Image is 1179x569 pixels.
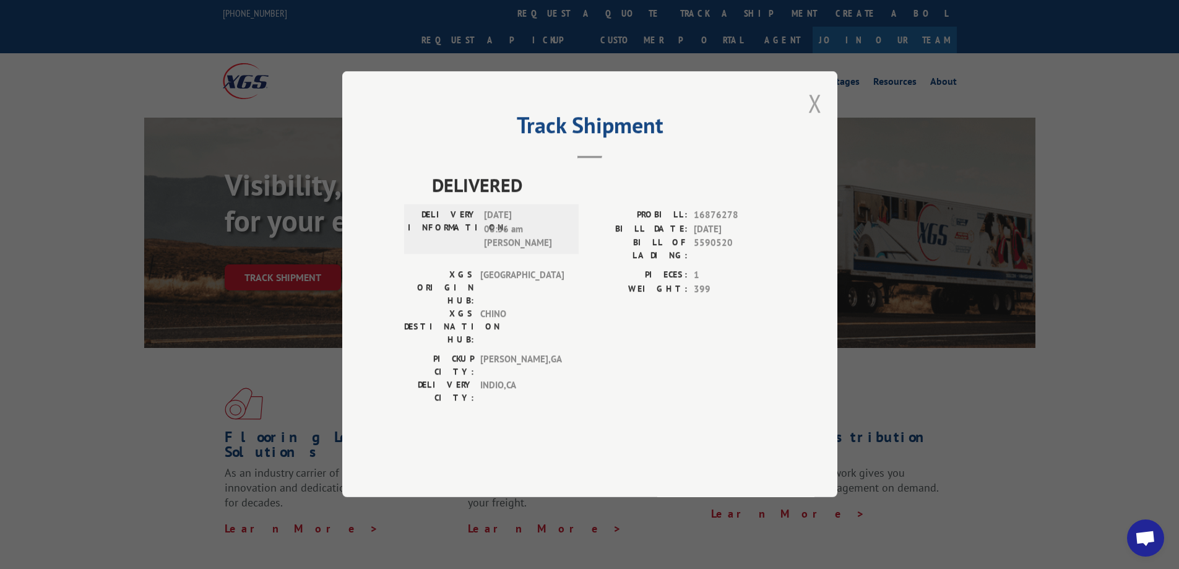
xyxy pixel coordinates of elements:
span: 16876278 [694,209,775,223]
label: WEIGHT: [590,282,688,297]
label: DELIVERY INFORMATION: [408,209,478,251]
span: [DATE] [694,222,775,237]
span: [GEOGRAPHIC_DATA] [480,269,564,308]
span: 399 [694,282,775,297]
span: 1 [694,269,775,283]
label: BILL DATE: [590,222,688,237]
span: CHINO [480,308,564,347]
span: [PERSON_NAME] , GA [480,353,564,379]
div: Open chat [1127,519,1164,557]
label: PIECES: [590,269,688,283]
span: DELIVERED [432,172,775,199]
label: DELIVERY CITY: [404,379,474,405]
span: INDIO , CA [480,379,564,405]
label: BILL OF LADING: [590,237,688,263]
span: 5590520 [694,237,775,263]
label: XGS ORIGIN HUB: [404,269,474,308]
label: PROBILL: [590,209,688,223]
button: Close modal [808,87,822,119]
label: XGS DESTINATION HUB: [404,308,474,347]
label: PICKUP CITY: [404,353,474,379]
h2: Track Shipment [404,116,775,140]
span: [DATE] 08:56 am [PERSON_NAME] [484,209,568,251]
